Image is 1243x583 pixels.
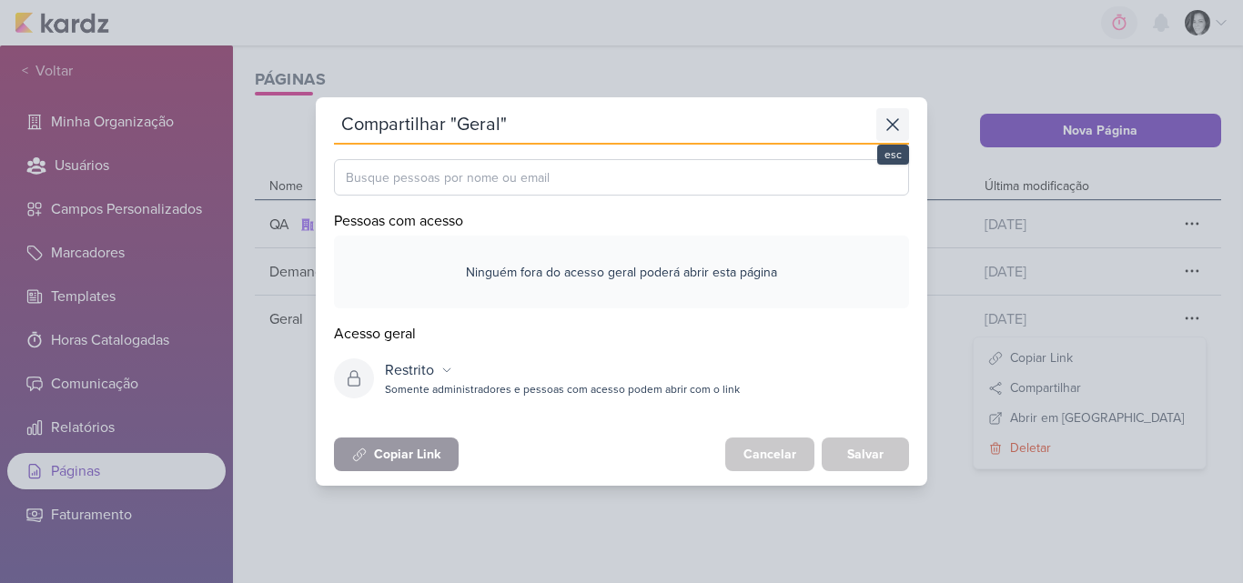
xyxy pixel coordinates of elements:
button: Copiar Link [334,437,459,471]
div: esc [877,145,909,165]
div: Copiar Link [374,445,440,464]
div: Somente administradores e pessoas com acesso podem abrir com o link [385,381,909,401]
input: Busque pessoas por nome ou email [334,159,909,196]
div: Acesso geral [334,323,909,345]
div: Restrito [385,359,434,381]
div: Pessoas com acesso [334,210,909,232]
div: Compartilhar "Geral" [334,112,876,137]
button: Restrito [378,356,460,385]
div: Ninguém fora do acesso geral poderá abrir esta página [466,263,777,282]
